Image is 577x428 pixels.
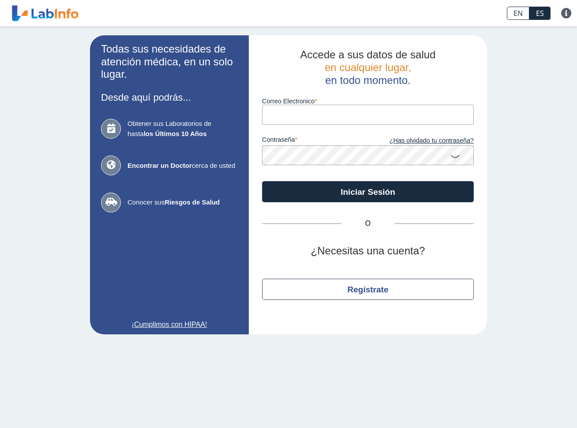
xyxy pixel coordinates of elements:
[127,161,238,171] span: cerca de usted
[262,245,474,258] h2: ¿Necesitas una cuenta?
[127,197,238,208] span: Conocer sus
[507,7,529,20] a: EN
[325,61,411,73] span: en cualquier lugar,
[101,92,238,103] h3: Desde aquí podrás...
[144,130,207,137] b: los Últimos 10 Años
[262,136,368,146] label: contraseña
[127,162,192,169] b: Encontrar un Doctor
[341,218,394,229] span: O
[529,7,551,20] a: ES
[300,49,436,61] span: Accede a sus datos de salud
[262,181,474,202] button: Iniciar Sesión
[325,74,410,86] span: en todo momento.
[368,136,474,146] a: ¿Has olvidado tu contraseña?
[165,198,220,206] b: Riesgos de Salud
[262,279,474,300] button: Regístrate
[101,319,238,330] a: ¡Cumplimos con HIPAA!
[262,98,474,105] label: Correo Electronico
[127,119,238,139] span: Obtener sus Laboratorios de hasta
[101,43,238,81] h2: Todas sus necesidades de atención médica, en un solo lugar.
